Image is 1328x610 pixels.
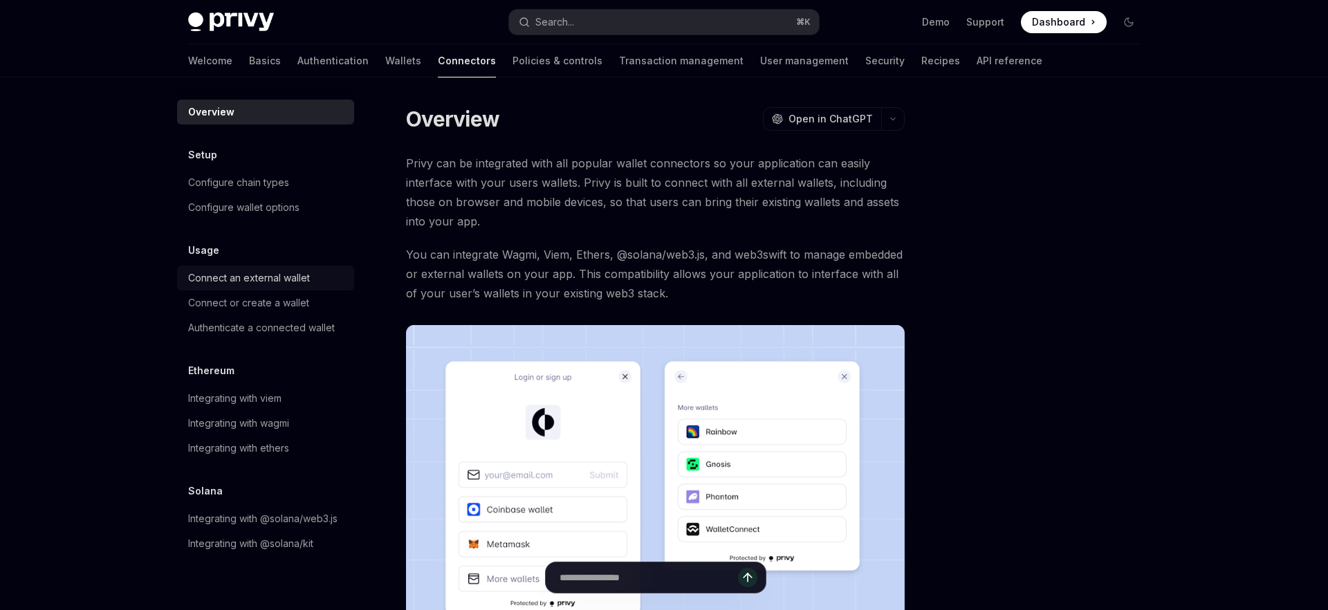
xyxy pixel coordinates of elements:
[177,386,354,411] a: Integrating with viem
[188,242,219,259] h5: Usage
[188,44,232,77] a: Welcome
[177,266,354,290] a: Connect an external wallet
[188,104,234,120] div: Overview
[1118,11,1140,33] button: Toggle dark mode
[788,112,873,126] span: Open in ChatGPT
[1021,11,1107,33] a: Dashboard
[188,270,310,286] div: Connect an external wallet
[177,195,354,220] a: Configure wallet options
[188,483,223,499] h5: Solana
[406,107,499,131] h1: Overview
[177,290,354,315] a: Connect or create a wallet
[1032,15,1085,29] span: Dashboard
[177,531,354,556] a: Integrating with @solana/kit
[177,436,354,461] a: Integrating with ethers
[406,245,905,303] span: You can integrate Wagmi, Viem, Ethers, @solana/web3.js, and web3swift to manage embedded or exter...
[188,174,289,191] div: Configure chain types
[509,10,819,35] button: Search...⌘K
[966,15,1004,29] a: Support
[865,44,905,77] a: Security
[438,44,496,77] a: Connectors
[921,44,960,77] a: Recipes
[297,44,369,77] a: Authentication
[188,362,234,379] h5: Ethereum
[188,510,338,527] div: Integrating with @solana/web3.js
[188,535,313,552] div: Integrating with @solana/kit
[177,315,354,340] a: Authenticate a connected wallet
[796,17,811,28] span: ⌘ K
[977,44,1042,77] a: API reference
[406,154,905,231] span: Privy can be integrated with all popular wallet connectors so your application can easily interfa...
[188,390,282,407] div: Integrating with viem
[177,411,354,436] a: Integrating with wagmi
[619,44,744,77] a: Transaction management
[188,415,289,432] div: Integrating with wagmi
[188,320,335,336] div: Authenticate a connected wallet
[738,568,757,587] button: Send message
[249,44,281,77] a: Basics
[177,170,354,195] a: Configure chain types
[188,440,289,456] div: Integrating with ethers
[188,12,274,32] img: dark logo
[760,44,849,77] a: User management
[513,44,602,77] a: Policies & controls
[922,15,950,29] a: Demo
[177,506,354,531] a: Integrating with @solana/web3.js
[188,147,217,163] h5: Setup
[535,14,574,30] div: Search...
[188,199,299,216] div: Configure wallet options
[188,295,309,311] div: Connect or create a wallet
[763,107,881,131] button: Open in ChatGPT
[385,44,421,77] a: Wallets
[177,100,354,124] a: Overview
